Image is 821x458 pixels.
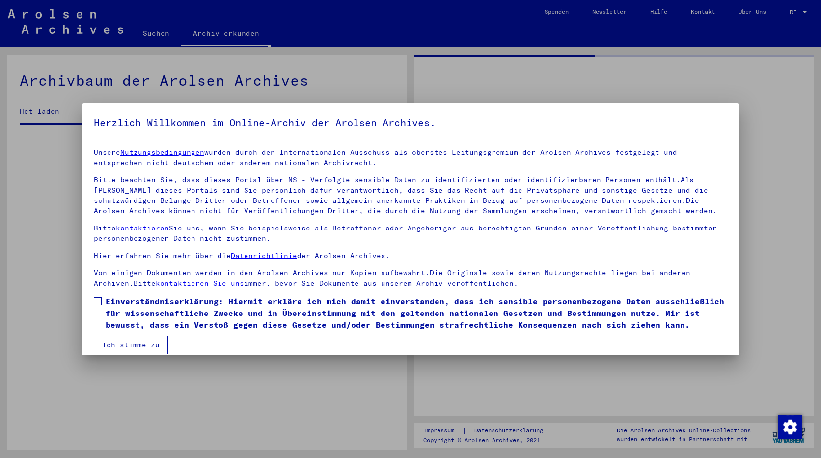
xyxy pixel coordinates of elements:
a: kontaktieren Sie uns [156,279,244,287]
p: Bitte beachten Sie, dass dieses Portal über NS - Verfolgte sensible Daten zu identifizierten oder... [94,175,727,216]
span: Einverständniserklärung: Hiermit erkläre ich mich damit einverstanden, dass ich sensible personen... [106,295,727,331]
div: Zustimmung ändern [778,415,801,438]
button: Ich stimme zu [94,336,168,354]
h5: Herzlich Willkommen im Online-Archiv der Arolsen Archives. [94,115,727,131]
a: Datenrichtlinie [231,251,297,260]
p: Unsere wurden durch den Internationalen Ausschuss als oberstes Leitungsgremium der Arolsen Archiv... [94,147,727,168]
a: Nutzungsbedingungen [120,148,204,157]
p: Hier erfahren Sie mehr über die der Arolsen Archives. [94,251,727,261]
img: Zustimmung ändern [778,415,802,439]
p: Bitte Sie uns, wenn Sie beispielsweise als Betroffener oder Angehöriger aus berechtigten Gründen ... [94,223,727,244]
p: Von einigen Dokumenten werden in den Arolsen Archives nur Kopien aufbewahrt.Die Originale sowie d... [94,268,727,288]
a: kontaktieren [116,224,169,232]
